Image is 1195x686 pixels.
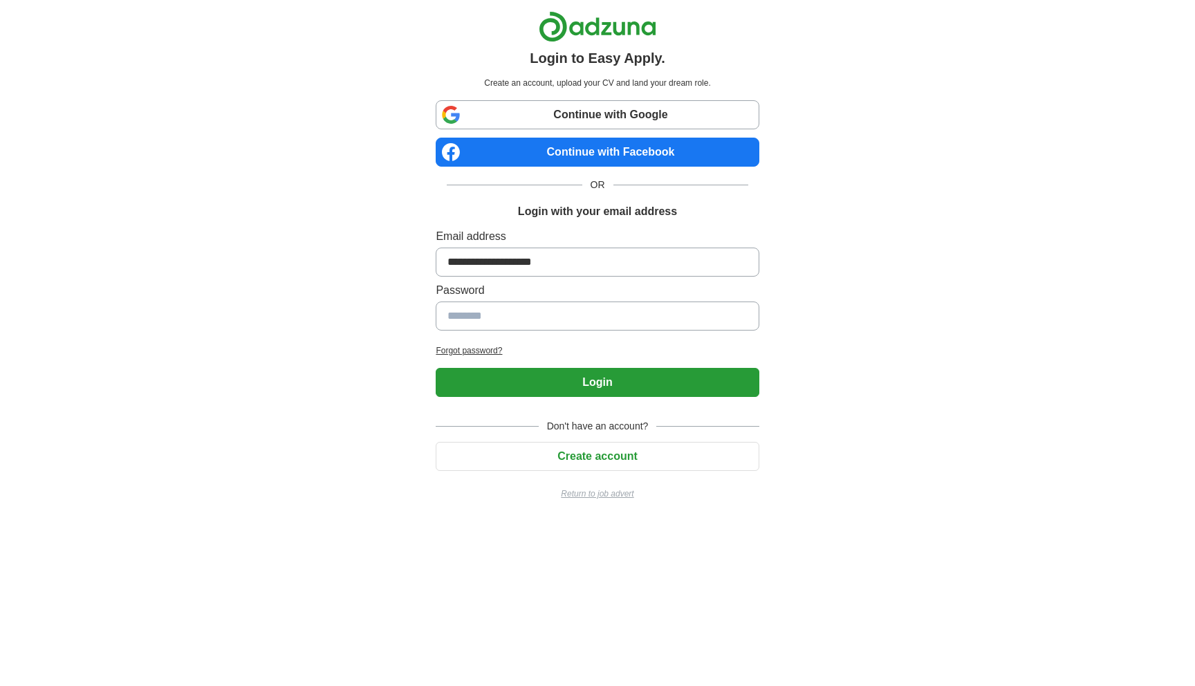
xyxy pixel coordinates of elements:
a: Create account [436,450,759,462]
p: Create an account, upload your CV and land your dream role. [438,77,756,89]
h1: Login with your email address [518,203,677,220]
label: Email address [436,228,759,245]
label: Password [436,282,759,299]
span: Don't have an account? [539,419,657,434]
h1: Login to Easy Apply. [530,48,665,68]
a: Continue with Google [436,100,759,129]
span: OR [582,178,613,192]
a: Forgot password? [436,344,759,357]
a: Return to job advert [436,488,759,500]
a: Continue with Facebook [436,138,759,167]
img: Adzuna logo [539,11,656,42]
button: Login [436,368,759,397]
button: Create account [436,442,759,471]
